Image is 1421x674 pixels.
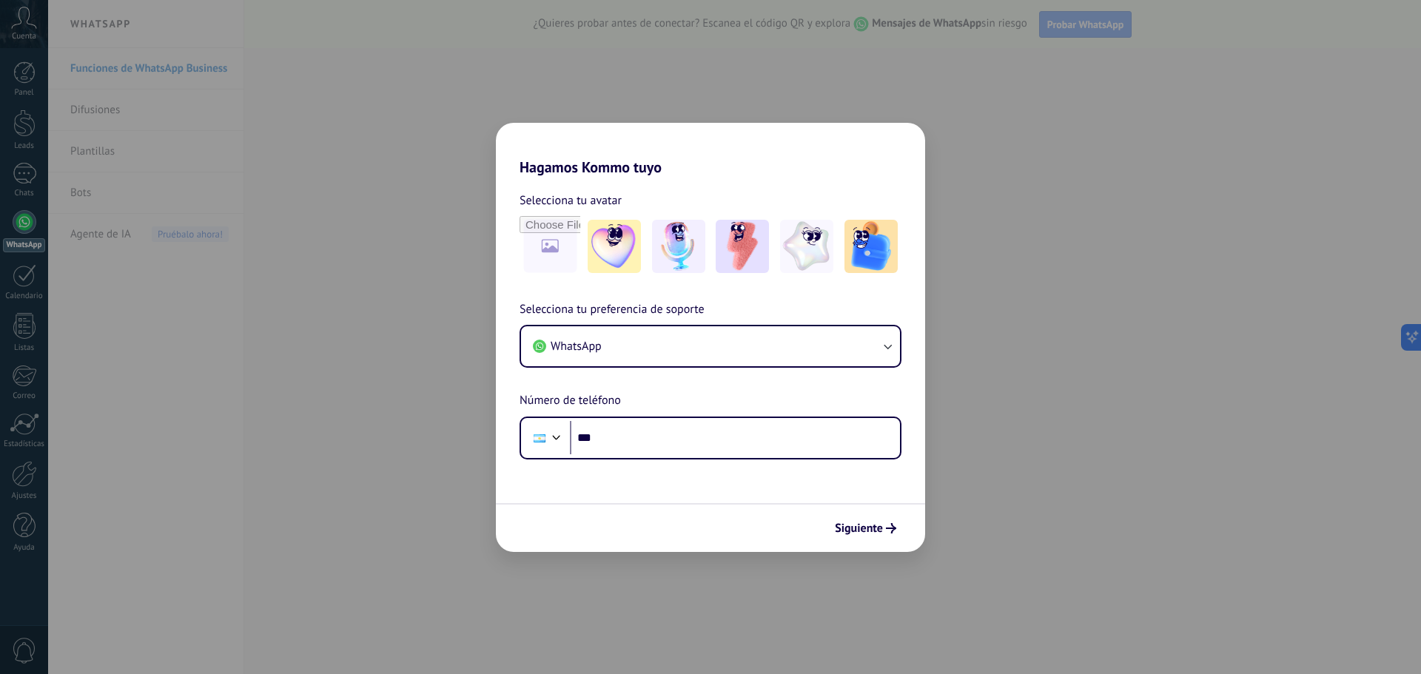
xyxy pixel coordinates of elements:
[520,391,621,411] span: Número de teléfono
[521,326,900,366] button: WhatsApp
[520,300,705,320] span: Selecciona tu preferencia de soporte
[520,191,622,210] span: Selecciona tu avatar
[525,422,554,454] div: Argentina: + 54
[588,220,641,273] img: -1.jpeg
[551,339,602,354] span: WhatsApp
[780,220,833,273] img: -4.jpeg
[835,523,883,533] span: Siguiente
[716,220,769,273] img: -3.jpeg
[652,220,705,273] img: -2.jpeg
[828,516,903,541] button: Siguiente
[496,123,925,176] h2: Hagamos Kommo tuyo
[844,220,898,273] img: -5.jpeg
